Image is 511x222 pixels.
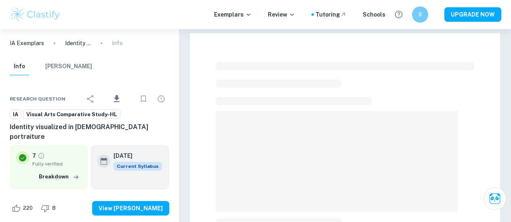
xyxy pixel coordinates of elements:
button: View [PERSON_NAME] [92,201,169,216]
div: This exemplar is based on the current syllabus. Feel free to refer to it for inspiration/ideas wh... [114,162,162,171]
a: IA Exemplars [10,39,44,48]
button: Breakdown [37,171,81,183]
button: Help and Feedback [392,8,406,21]
a: Grade fully verified [38,152,45,159]
div: Download [100,88,134,109]
a: Visual Arts Comparative Study-HL [23,109,120,119]
span: 220 [19,204,37,212]
button: II [412,6,428,23]
span: 8 [48,204,60,212]
a: Schools [363,10,385,19]
button: [PERSON_NAME] [45,58,92,75]
a: IA [10,109,21,119]
div: Report issue [153,91,169,107]
p: 7 [32,151,36,160]
p: Identity visualized in [DEMOGRAPHIC_DATA] portraiture [65,39,91,48]
h6: II [416,10,425,19]
h6: Identity visualized in [DEMOGRAPHIC_DATA] portraiture [10,122,169,142]
span: Visual Arts Comparative Study-HL [23,111,120,119]
img: Clastify logo [10,6,61,23]
div: Like [10,202,37,215]
h6: [DATE] [114,151,156,160]
div: Share [82,91,99,107]
p: Exemplars [214,10,252,19]
p: Info [112,39,123,48]
button: Ask Clai [484,187,506,210]
button: UPGRADE NOW [444,7,501,22]
span: Current Syllabus [114,162,162,171]
div: Bookmark [135,91,151,107]
p: Review [268,10,295,19]
div: Dislike [39,202,60,215]
span: Fully verified [32,160,81,168]
button: Info [10,58,29,75]
span: IA [10,111,21,119]
span: Research question [10,95,65,103]
a: Tutoring [315,10,347,19]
